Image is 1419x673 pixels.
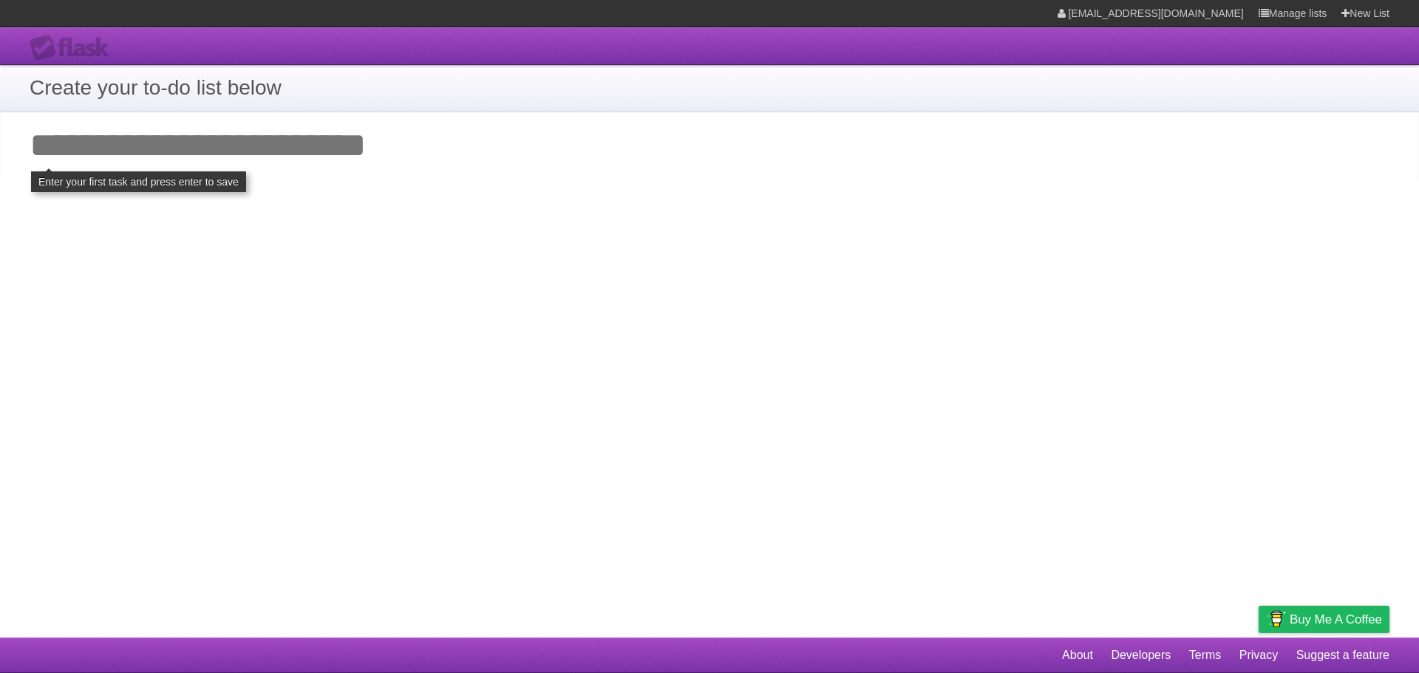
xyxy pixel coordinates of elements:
[1062,641,1093,669] a: About
[1266,607,1286,632] img: Buy me a coffee
[1296,641,1389,669] a: Suggest a feature
[1189,641,1222,669] a: Terms
[1259,606,1389,633] a: Buy me a coffee
[1290,607,1382,632] span: Buy me a coffee
[30,35,118,61] div: Flask
[1111,641,1171,669] a: Developers
[1239,641,1278,669] a: Privacy
[30,72,1389,103] h1: Create your to-do list below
